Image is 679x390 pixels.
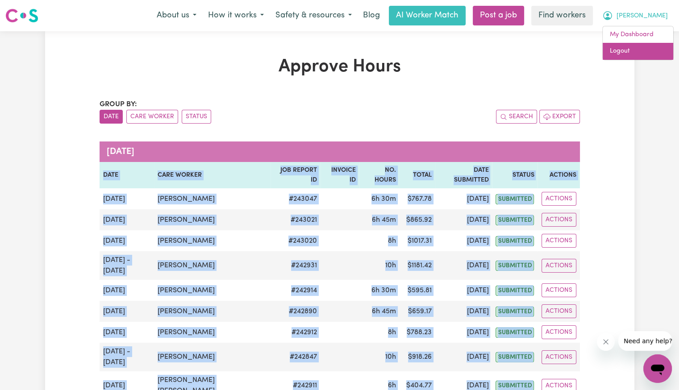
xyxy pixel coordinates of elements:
td: [DATE] [435,343,492,371]
button: Actions [542,304,576,318]
a: My Dashboard [603,26,673,43]
span: 6 hours 30 minutes [371,195,396,203]
th: Date Submitted [435,162,492,188]
td: # 242914 [271,280,321,301]
span: submitted [496,307,534,317]
span: submitted [496,328,534,338]
button: Actions [542,259,576,273]
span: 10 hours [385,262,396,269]
button: About us [151,6,202,25]
caption: [DATE] [100,141,580,162]
button: Actions [542,350,576,364]
a: Blog [358,6,385,25]
th: Invoice ID [321,162,359,188]
td: [DATE] [100,230,154,251]
button: How it works [202,6,270,25]
th: Care worker [154,162,271,188]
td: $ 788.23 [400,322,435,343]
td: [DATE] [435,188,492,209]
span: 8 hours [388,329,396,336]
th: Total [400,162,435,188]
td: $ 1181.42 [400,251,435,280]
td: # 242912 [271,322,321,343]
a: AI Worker Match [389,6,466,25]
span: 6 hours [388,382,396,389]
td: [PERSON_NAME] [154,230,271,251]
h1: Approve Hours [100,56,580,78]
td: # 243047 [271,188,321,209]
td: [PERSON_NAME] [154,251,271,280]
span: submitted [496,352,534,362]
span: 6 hours 45 minutes [372,216,396,224]
button: sort invoices by paid status [182,110,211,124]
td: [DATE] [100,188,154,209]
td: # 242931 [271,251,321,280]
iframe: Message from company [618,331,672,351]
td: # 243021 [271,209,321,230]
a: Post a job [473,6,524,25]
button: Search [496,110,537,124]
span: [PERSON_NAME] [617,11,668,21]
td: $ 865.92 [400,209,435,230]
th: No. Hours [359,162,400,188]
button: Actions [542,192,576,206]
img: Careseekers logo [5,8,38,24]
span: submitted [496,261,534,271]
button: Export [539,110,580,124]
span: 6 hours 30 minutes [371,287,396,294]
button: Actions [542,283,576,297]
td: [DATE] [100,322,154,343]
a: Logout [603,43,673,60]
iframe: Close message [597,333,615,351]
td: [DATE] [435,301,492,322]
td: [DATE] [100,280,154,301]
td: [DATE] - [DATE] [100,251,154,280]
span: 8 hours [388,237,396,245]
button: Safety & resources [270,6,358,25]
span: Group by: [100,101,137,108]
button: Actions [542,234,576,248]
span: 10 hours [385,353,396,361]
th: Actions [537,162,579,188]
button: My Account [596,6,674,25]
th: Date [100,162,154,188]
td: [PERSON_NAME] [154,301,271,322]
span: submitted [496,286,534,296]
td: [DATE] [100,301,154,322]
td: $ 595.81 [400,280,435,301]
td: [DATE] - [DATE] [100,343,154,371]
th: Job Report ID [271,162,321,188]
iframe: Button to launch messaging window [643,354,672,383]
button: sort invoices by date [100,110,123,124]
td: [DATE] [435,251,492,280]
td: $ 767.78 [400,188,435,209]
a: Find workers [531,6,593,25]
td: $ 659.17 [400,301,435,322]
td: [DATE] [435,230,492,251]
span: Need any help? [5,6,54,13]
button: sort invoices by care worker [126,110,178,124]
td: [PERSON_NAME] [154,188,271,209]
span: 6 hours 45 minutes [372,308,396,315]
td: [PERSON_NAME] [154,343,271,371]
td: [DATE] [435,209,492,230]
th: Status [492,162,537,188]
span: submitted [496,236,534,246]
td: [PERSON_NAME] [154,322,271,343]
button: Actions [542,325,576,339]
td: # 242890 [271,301,321,322]
span: submitted [496,215,534,225]
button: Actions [542,213,576,227]
div: My Account [602,26,674,60]
td: [DATE] [435,322,492,343]
td: # 243020 [271,230,321,251]
td: [DATE] [435,280,492,301]
span: submitted [496,194,534,204]
td: [PERSON_NAME] [154,280,271,301]
a: Careseekers logo [5,5,38,26]
td: [PERSON_NAME] [154,209,271,230]
td: $ 918.26 [400,343,435,371]
td: # 242847 [271,343,321,371]
td: [DATE] [100,209,154,230]
td: $ 1017.31 [400,230,435,251]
